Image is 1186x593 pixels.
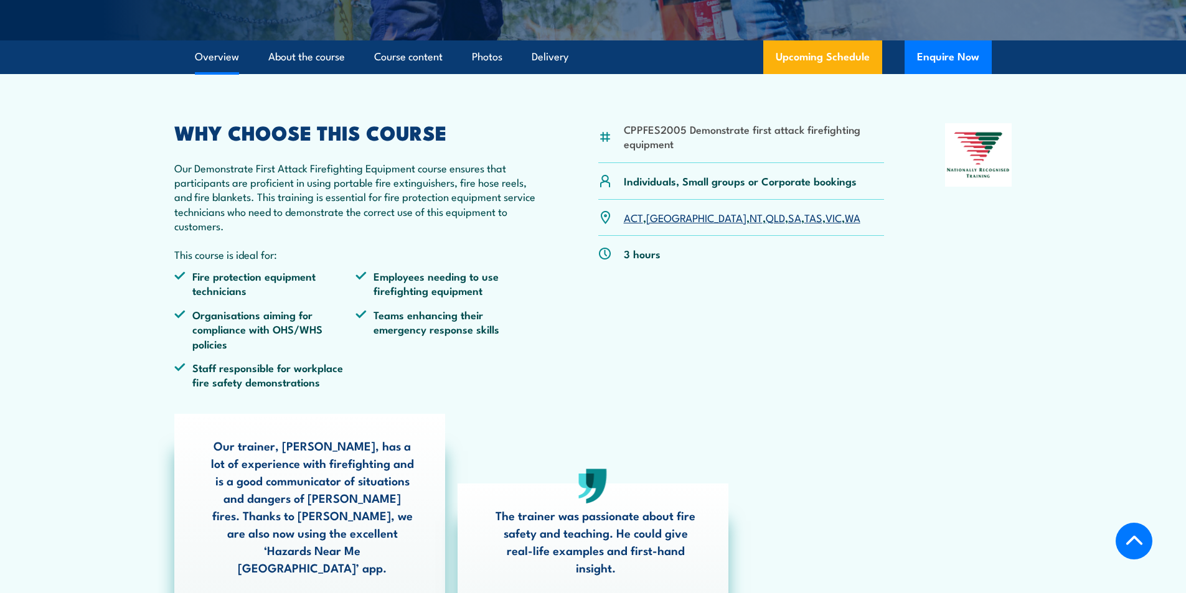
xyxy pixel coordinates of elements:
[826,210,842,225] a: VIC
[355,269,537,298] li: Employees needing to use firefighting equipment
[624,210,860,225] p: , , , , , , ,
[763,40,882,74] a: Upcoming Schedule
[624,246,661,261] p: 3 hours
[472,40,502,73] a: Photos
[788,210,801,225] a: SA
[532,40,568,73] a: Delivery
[374,40,443,73] a: Course content
[766,210,785,225] a: QLD
[804,210,822,225] a: TAS
[174,307,356,351] li: Organisations aiming for compliance with OHS/WHS policies
[174,161,538,233] p: Our Demonstrate First Attack Firefighting Equipment course ensures that participants are proficie...
[624,174,857,188] p: Individuals, Small groups or Corporate bookings
[195,40,239,73] a: Overview
[945,123,1012,187] img: Nationally Recognised Training logo.
[174,360,356,390] li: Staff responsible for workplace fire safety demonstrations
[494,507,697,576] p: The trainer was passionate about fire safety and teaching. He could give real-life examples and f...
[174,123,538,141] h2: WHY CHOOSE THIS COURSE
[268,40,345,73] a: About the course
[624,210,643,225] a: ACT
[174,269,356,298] li: Fire protection equipment technicians
[905,40,992,74] button: Enquire Now
[174,247,538,261] p: This course is ideal for:
[646,210,746,225] a: [GEOGRAPHIC_DATA]
[211,437,414,576] p: Our trainer, [PERSON_NAME], has a lot of experience with firefighting and is a good communicator ...
[845,210,860,225] a: WA
[624,122,885,151] li: CPPFES2005 Demonstrate first attack firefighting equipment
[355,307,537,351] li: Teams enhancing their emergency response skills
[750,210,763,225] a: NT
